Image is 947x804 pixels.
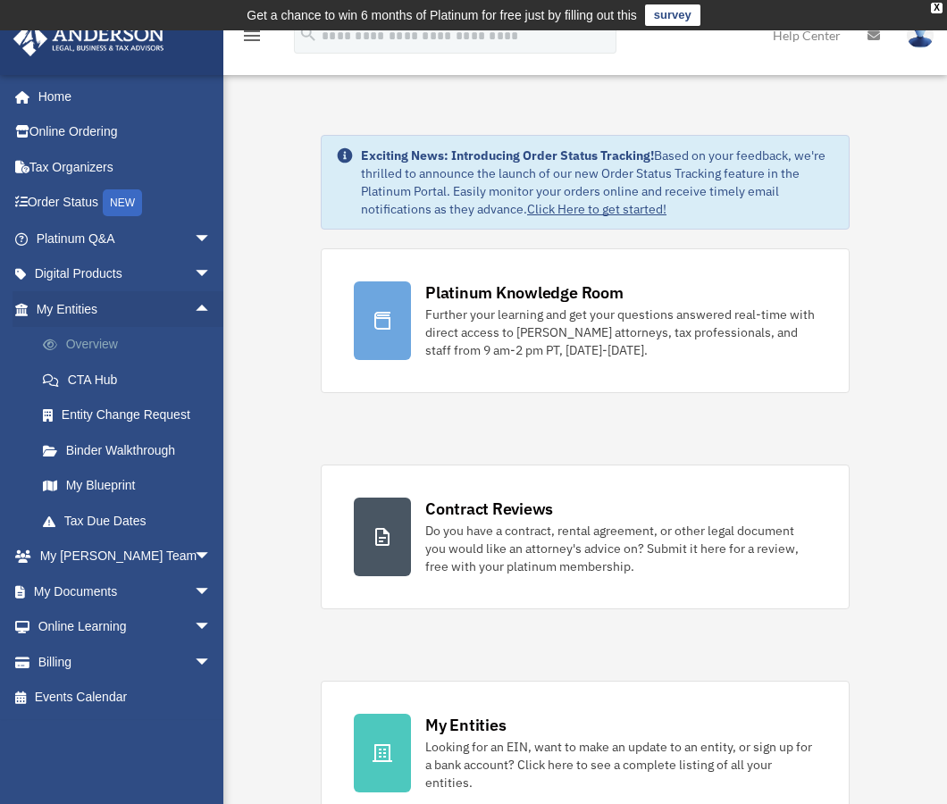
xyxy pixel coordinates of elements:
[13,644,239,680] a: Billingarrow_drop_down
[321,465,850,609] a: Contract Reviews Do you have a contract, rental agreement, or other legal document you would like...
[13,221,239,256] a: Platinum Q&Aarrow_drop_down
[298,24,318,44] i: search
[13,609,239,645] a: Online Learningarrow_drop_down
[241,25,263,46] i: menu
[103,189,142,216] div: NEW
[527,201,666,217] a: Click Here to get started!
[8,21,170,56] img: Anderson Advisors Platinum Portal
[25,432,239,468] a: Binder Walkthrough
[194,256,230,293] span: arrow_drop_down
[13,185,239,222] a: Order StatusNEW
[13,291,239,327] a: My Entitiesarrow_drop_up
[425,714,506,736] div: My Entities
[931,3,943,13] div: close
[361,147,654,163] strong: Exciting News: Introducing Order Status Tracking!
[425,281,624,304] div: Platinum Knowledge Room
[25,327,239,363] a: Overview
[25,362,239,398] a: CTA Hub
[194,609,230,646] span: arrow_drop_down
[194,221,230,257] span: arrow_drop_down
[361,147,834,218] div: Based on your feedback, we're thrilled to announce the launch of our new Order Status Tracking fe...
[194,574,230,610] span: arrow_drop_down
[425,306,817,359] div: Further your learning and get your questions answered real-time with direct access to [PERSON_NAM...
[25,398,239,433] a: Entity Change Request
[13,539,239,574] a: My [PERSON_NAME] Teamarrow_drop_down
[194,644,230,681] span: arrow_drop_down
[425,498,553,520] div: Contract Reviews
[25,468,239,504] a: My Blueprint
[194,539,230,575] span: arrow_drop_down
[425,738,817,791] div: Looking for an EIN, want to make an update to an entity, or sign up for a bank account? Click her...
[194,291,230,328] span: arrow_drop_up
[907,22,934,48] img: User Pic
[425,522,817,575] div: Do you have a contract, rental agreement, or other legal document you would like an attorney's ad...
[13,256,239,292] a: Digital Productsarrow_drop_down
[13,680,239,716] a: Events Calendar
[645,4,700,26] a: survey
[13,574,239,609] a: My Documentsarrow_drop_down
[247,4,637,26] div: Get a chance to win 6 months of Platinum for free just by filling out this
[13,114,239,150] a: Online Ordering
[25,503,239,539] a: Tax Due Dates
[241,31,263,46] a: menu
[13,79,230,114] a: Home
[321,248,850,393] a: Platinum Knowledge Room Further your learning and get your questions answered real-time with dire...
[13,149,239,185] a: Tax Organizers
